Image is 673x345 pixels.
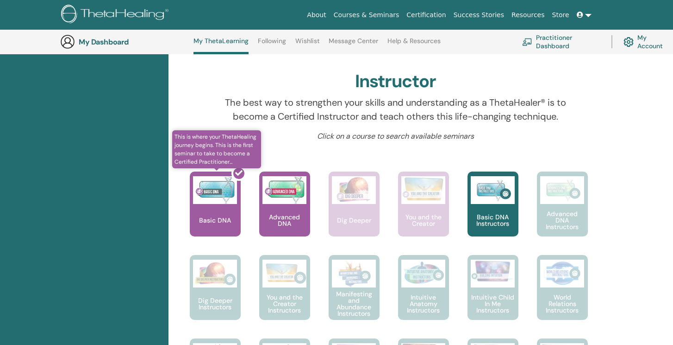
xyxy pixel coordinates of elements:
a: Certification [403,6,449,24]
img: Advanced DNA [262,176,306,204]
p: You and the Creator Instructors [259,294,310,313]
a: Basic DNA Instructors Basic DNA Instructors [467,172,518,255]
a: My ThetaLearning [193,37,249,54]
a: Wishlist [295,37,320,52]
p: Advanced DNA [259,214,310,227]
p: The best way to strengthen your skills and understanding as a ThetaHealer® is to become a Certifi... [221,96,570,123]
a: You and the Creator Instructors You and the Creator Instructors [259,255,310,339]
p: Intuitive Child In Me Instructors [467,294,518,313]
p: Basic DNA Instructors [467,214,518,227]
h2: Instructor [355,71,436,92]
img: Advanced DNA Instructors [540,176,584,204]
span: This is where your ThetaHealing journey begins. This is the first seminar to take to become a Cer... [172,130,262,168]
a: Intuitive Anatomy Instructors Intuitive Anatomy Instructors [398,255,449,339]
p: Advanced DNA Instructors [537,211,588,230]
img: You and the Creator Instructors [262,260,306,287]
a: Success Stories [450,6,508,24]
h3: My Dashboard [79,38,171,46]
img: cog.svg [623,35,634,49]
img: generic-user-icon.jpg [60,34,75,49]
a: Advanced DNA Instructors Advanced DNA Instructors [537,172,588,255]
p: World Relations Instructors [537,294,588,313]
img: logo.png [61,5,172,26]
a: About [303,6,330,24]
a: World Relations Instructors World Relations Instructors [537,255,588,339]
p: Dig Deeper Instructors [190,297,241,310]
p: You and the Creator [398,214,449,227]
a: Dig Deeper Instructors Dig Deeper Instructors [190,255,241,339]
img: Basic DNA [193,176,237,204]
img: Manifesting and Abundance Instructors [332,260,376,287]
a: Advanced DNA Advanced DNA [259,172,310,255]
img: World Relations Instructors [540,260,584,287]
p: Intuitive Anatomy Instructors [398,294,449,313]
a: Intuitive Child In Me Instructors Intuitive Child In Me Instructors [467,255,518,339]
a: Message Center [329,37,378,52]
a: This is where your ThetaHealing journey begins. This is the first seminar to take to become a Cer... [190,172,241,255]
a: Help & Resources [387,37,441,52]
a: Manifesting and Abundance Instructors Manifesting and Abundance Instructors [329,255,380,339]
img: Dig Deeper Instructors [193,260,237,287]
a: Dig Deeper Dig Deeper [329,172,380,255]
p: Click on a course to search available seminars [221,131,570,142]
a: Courses & Seminars [330,6,403,24]
img: Intuitive Child In Me Instructors [471,260,515,282]
img: You and the Creator [401,176,445,202]
a: Following [258,37,286,52]
a: You and the Creator You and the Creator [398,172,449,255]
a: Practitioner Dashboard [522,32,600,52]
a: Store [548,6,573,24]
p: Manifesting and Abundance Instructors [329,291,380,317]
p: Dig Deeper [333,217,375,224]
a: Resources [508,6,548,24]
img: Dig Deeper [332,176,376,204]
a: My Account [623,32,670,52]
img: Intuitive Anatomy Instructors [401,260,445,287]
img: Basic DNA Instructors [471,176,515,204]
img: chalkboard-teacher.svg [522,38,532,45]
